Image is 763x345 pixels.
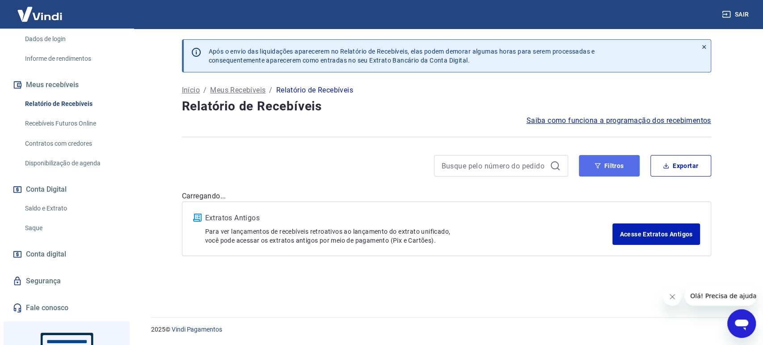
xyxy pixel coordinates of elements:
a: Recebíveis Futuros Online [21,114,123,133]
a: Início [182,85,200,96]
iframe: Botão para abrir a janela de mensagens [727,309,756,338]
a: Conta digital [11,244,123,264]
a: Contratos com credores [21,135,123,153]
a: Segurança [11,271,123,291]
a: Dados de login [21,30,123,48]
h4: Relatório de Recebíveis [182,97,711,115]
button: Meus recebíveis [11,75,123,95]
img: Vindi [11,0,69,28]
a: Saldo e Extrato [21,199,123,218]
a: Acesse Extratos Antigos [612,223,700,245]
p: Relatório de Recebíveis [276,85,353,96]
iframe: Mensagem da empresa [685,286,756,306]
p: Para ver lançamentos de recebíveis retroativos ao lançamento do extrato unificado, você pode aces... [205,227,613,245]
button: Filtros [579,155,640,177]
span: Conta digital [26,248,66,261]
span: Olá! Precisa de ajuda? [5,6,75,13]
a: Meus Recebíveis [210,85,266,96]
a: Informe de rendimentos [21,50,123,68]
input: Busque pelo número do pedido [442,159,546,172]
p: Extratos Antigos [205,213,613,223]
a: Saque [21,219,123,237]
p: / [203,85,207,96]
a: Fale conosco [11,298,123,318]
button: Conta Digital [11,180,123,199]
a: Relatório de Recebíveis [21,95,123,113]
img: ícone [193,214,202,222]
p: / [269,85,272,96]
a: Vindi Pagamentos [172,326,222,333]
p: Carregando... [182,191,711,202]
iframe: Fechar mensagem [663,288,681,306]
p: Após o envio das liquidações aparecerem no Relatório de Recebíveis, elas podem demorar algumas ho... [209,47,595,65]
a: Disponibilização de agenda [21,154,123,172]
a: Saiba como funciona a programação dos recebimentos [527,115,711,126]
p: 2025 © [151,325,742,334]
button: Sair [720,6,752,23]
button: Exportar [650,155,711,177]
